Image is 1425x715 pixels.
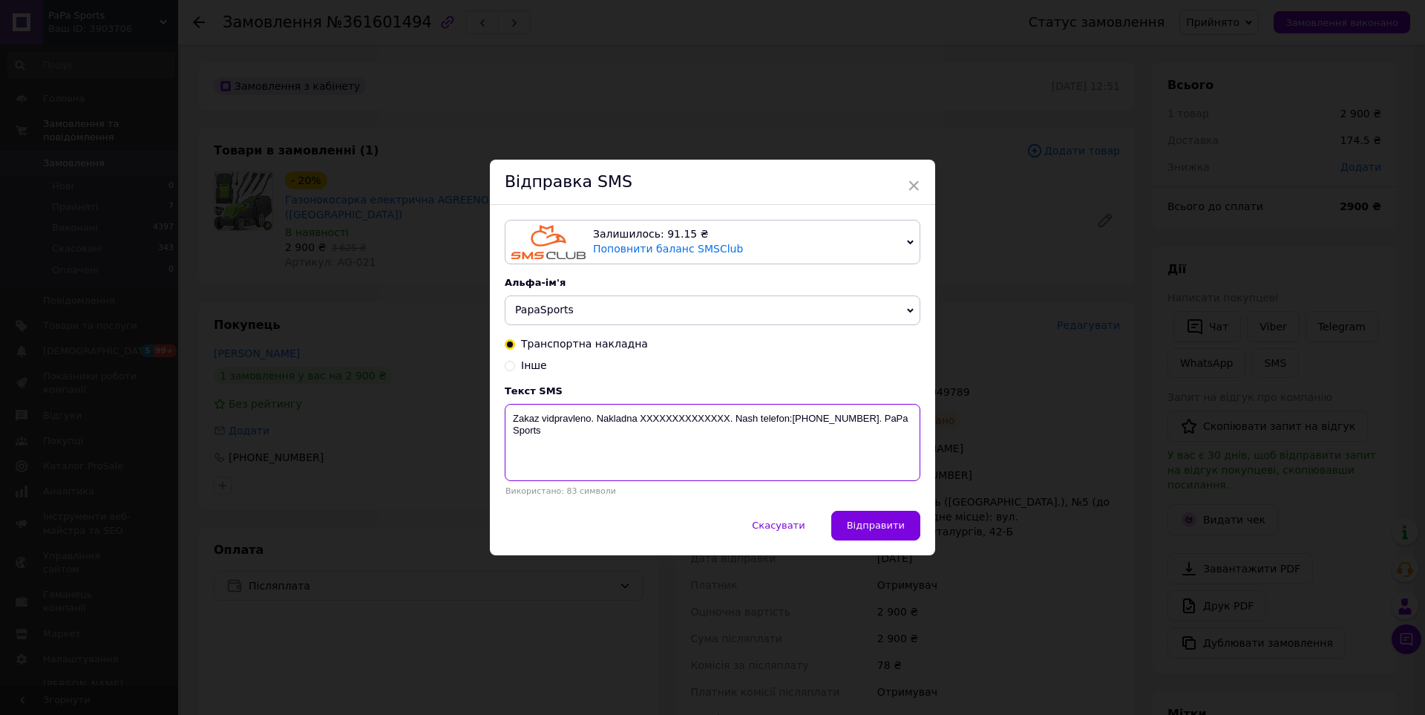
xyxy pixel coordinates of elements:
[736,511,820,541] button: Скасувати
[505,404,920,481] textarea: Zakaz vidpravleno. Nakladna XXXXXXXXXXXXXX. Nash telefon:[PHONE_NUMBER]. PaPa Sports
[515,304,574,316] span: PapaSports
[505,277,566,288] span: Альфа-ім'я
[593,227,901,242] div: Залишилось: 91.15 ₴
[907,173,920,198] span: ×
[521,338,648,350] span: Транспортна накладна
[831,511,920,541] button: Відправити
[490,160,935,205] div: Відправка SMS
[521,359,547,371] span: Інше
[847,520,905,531] span: Відправити
[593,243,743,255] a: Поповнити баланс SMSClub
[505,385,920,396] div: Текст SMS
[505,486,920,496] div: Використано: 83 символи
[752,520,805,531] span: Скасувати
